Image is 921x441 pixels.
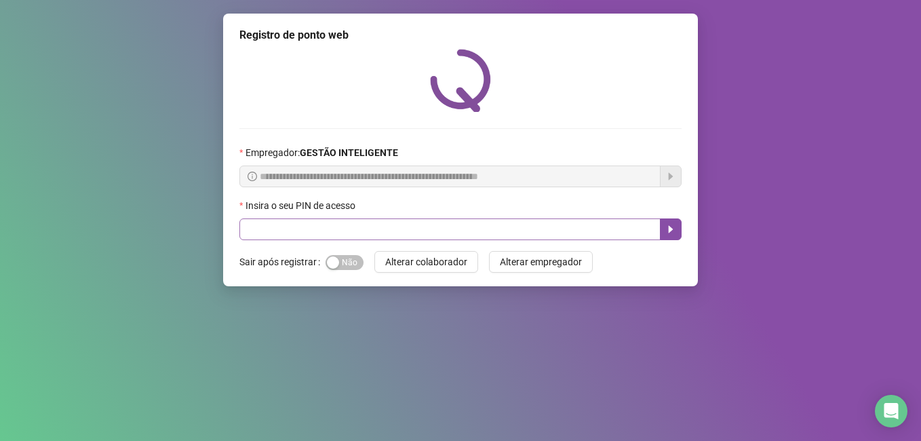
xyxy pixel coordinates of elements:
[430,49,491,112] img: QRPoint
[875,395,907,427] div: Open Intercom Messenger
[489,251,593,273] button: Alterar empregador
[246,145,398,160] span: Empregador :
[665,224,676,235] span: caret-right
[239,251,326,273] label: Sair após registrar
[374,251,478,273] button: Alterar colaborador
[500,254,582,269] span: Alterar empregador
[300,147,398,158] strong: GESTÃO INTELIGENTE
[385,254,467,269] span: Alterar colaborador
[239,27,682,43] div: Registro de ponto web
[248,172,257,181] span: info-circle
[239,198,364,213] label: Insira o seu PIN de acesso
